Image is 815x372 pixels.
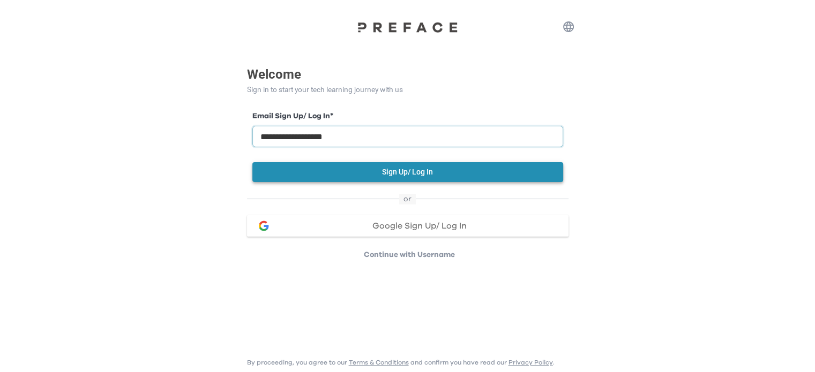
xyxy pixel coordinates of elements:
[247,215,569,237] button: google loginGoogle Sign Up/ Log In
[354,21,461,33] img: Preface Logo
[252,111,563,122] label: Email Sign Up/ Log In *
[250,249,569,260] p: Continue with Username
[399,194,416,204] span: or
[247,84,569,95] p: Sign in to start your tech learning journey with us
[509,359,553,366] a: Privacy Policy
[252,162,563,182] button: Sign Up/ Log In
[257,219,270,232] img: google login
[349,359,409,366] a: Terms & Conditions
[247,65,569,84] p: Welcome
[372,222,467,230] span: Google Sign Up/ Log In
[247,358,555,367] p: By proceeding, you agree to our and confirm you have read our .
